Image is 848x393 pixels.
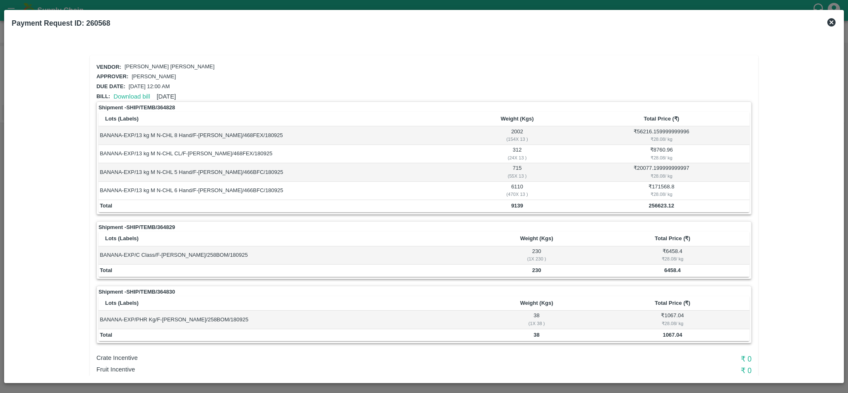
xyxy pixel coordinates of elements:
[533,332,539,338] b: 38
[664,267,681,273] b: 6458.4
[96,365,533,374] p: Fruit Incentive
[462,172,572,180] div: ( 55 X 13 )
[105,300,139,306] b: Lots (Labels)
[574,182,750,200] td: ₹ 171568.8
[597,255,748,263] div: ₹ 28.08 / kg
[100,203,112,209] b: Total
[520,235,553,241] b: Weight (Kgs)
[655,235,690,241] b: Total Price (₹)
[98,223,175,231] strong: Shipment - SHIP/TEMB/364829
[98,126,461,145] td: BANANA-EXP/13 kg M N-CHL 8 Hand/F-[PERSON_NAME]/468FEX/180925
[663,332,682,338] b: 1067.04
[105,116,139,122] b: Lots (Labels)
[478,311,595,329] td: 38
[461,126,574,145] td: 2002
[575,135,748,143] div: ₹ 28.08 / kg
[113,93,150,100] a: Download bill
[644,116,679,122] b: Total Price (₹)
[479,255,594,263] div: ( 1 X 230 )
[132,73,176,81] p: [PERSON_NAME]
[461,163,574,181] td: 715
[596,311,750,329] td: ₹ 1067.04
[655,300,690,306] b: Total Price (₹)
[511,203,523,209] b: 9139
[105,235,139,241] b: Lots (Labels)
[462,154,572,162] div: ( 24 X 13 )
[98,182,461,200] td: BANANA-EXP/13 kg M N-CHL 6 Hand/F-[PERSON_NAME]/466BFC/180925
[575,190,748,198] div: ₹ 28.08 / kg
[125,63,214,71] p: [PERSON_NAME] [PERSON_NAME]
[96,73,128,80] span: Approver:
[574,126,750,145] td: ₹ 56216.159999999996
[462,135,572,143] div: ( 154 X 13 )
[596,246,750,265] td: ₹ 6458.4
[98,311,478,329] td: BANANA-EXP/PHR Kg/F-[PERSON_NAME]/258BOM/180925
[575,172,748,180] div: ₹ 28.08 / kg
[462,190,572,198] div: ( 470 X 13 )
[520,300,553,306] b: Weight (Kgs)
[461,145,574,163] td: 312
[479,320,594,327] div: ( 1 X 38 )
[129,83,170,91] p: [DATE] 12:00 AM
[96,93,110,99] span: Bill:
[98,145,461,163] td: BANANA-EXP/13 kg M N-CHL CL/F-[PERSON_NAME]/468FEX/180925
[478,246,595,265] td: 230
[100,332,112,338] b: Total
[98,288,175,296] strong: Shipment - SHIP/TEMB/364830
[575,154,748,162] div: ₹ 28.08 / kg
[533,353,752,365] h6: ₹ 0
[501,116,534,122] b: Weight (Kgs)
[649,203,674,209] b: 256623.12
[533,365,752,376] h6: ₹ 0
[96,83,125,89] span: Due date:
[98,246,478,265] td: BANANA-EXP/C Class/F-[PERSON_NAME]/258BOM/180925
[461,182,574,200] td: 6110
[574,145,750,163] td: ₹ 8760.96
[597,320,748,327] div: ₹ 28.08 / kg
[12,19,110,27] b: Payment Request ID: 260568
[100,267,112,273] b: Total
[96,353,533,362] p: Crate Incentive
[98,163,461,181] td: BANANA-EXP/13 kg M N-CHL 5 Hand/F-[PERSON_NAME]/466BFC/180925
[98,104,175,112] strong: Shipment - SHIP/TEMB/364828
[156,93,176,100] span: [DATE]
[532,267,541,273] b: 230
[574,163,750,181] td: ₹ 20077.199999999997
[96,64,121,70] span: Vendor:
